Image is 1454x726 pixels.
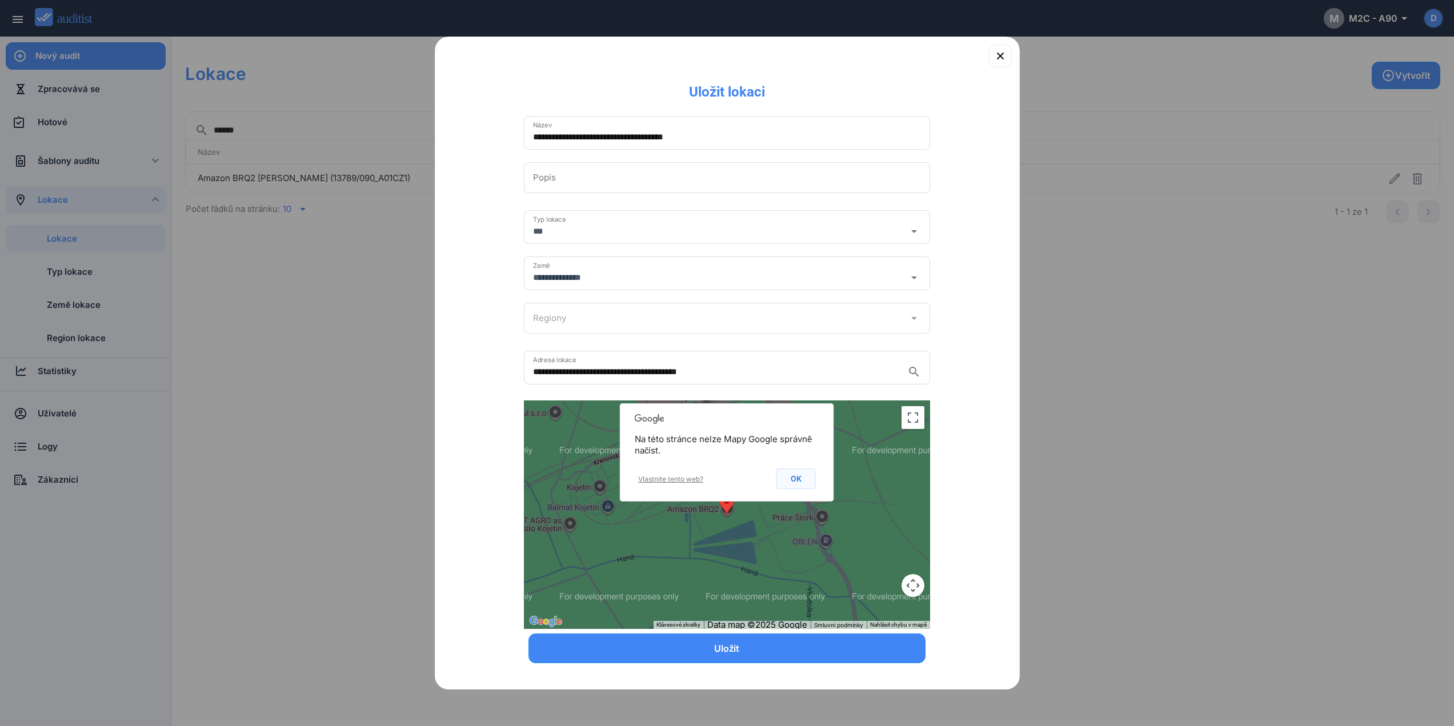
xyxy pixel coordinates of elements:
i: search [907,365,921,379]
button: Přepnout zobrazení na celou obrazovku [902,406,924,429]
a: Nahlásit chybu v mapě [870,621,927,628]
input: Země [533,268,904,287]
div: Uložit lokaci [680,74,774,101]
button: Ovládání kamery na mapě [902,574,924,597]
div: Uložit [543,641,910,655]
i: arrow_drop_down [907,271,921,284]
a: Otevřít tuto oblast v Mapách Google (otevře nové okno) [527,614,564,629]
a: Smluvní podmínky (otevře se na nové kartě) [814,621,863,628]
input: Typ lokace [533,222,904,240]
input: Popis [533,169,920,187]
img: Google [527,614,564,629]
i: arrow_drop_down [907,224,921,238]
button: Klávesové zkratky [656,621,700,629]
a: Vlastníte tento web? [638,475,703,483]
span: Data map ©2025 Google [707,619,807,630]
button: Uložit [528,633,925,663]
button: OK [776,468,816,489]
span: Na této stránce nelze Mapy Google správně načíst. [635,434,812,456]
